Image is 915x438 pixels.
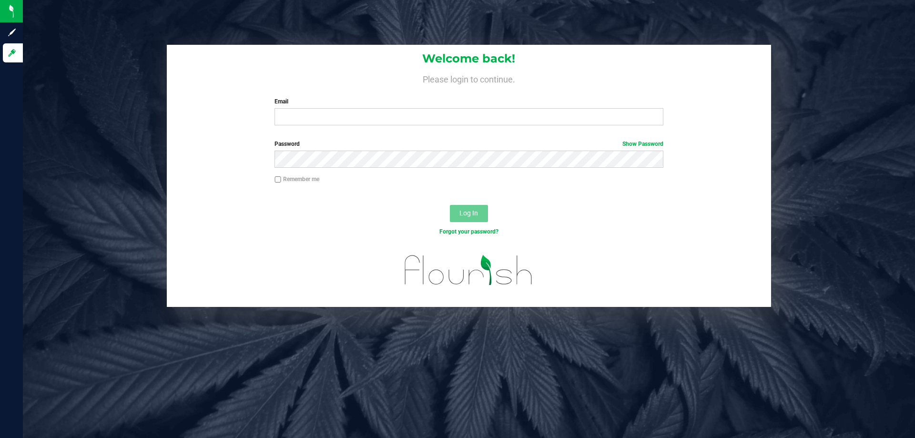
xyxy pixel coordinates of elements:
[167,72,771,84] h4: Please login to continue.
[450,205,488,222] button: Log In
[393,246,544,295] img: flourish_logo.svg
[7,28,17,37] inline-svg: Sign up
[459,209,478,217] span: Log In
[274,176,281,183] input: Remember me
[274,175,319,183] label: Remember me
[274,97,663,106] label: Email
[274,141,300,147] span: Password
[167,52,771,65] h1: Welcome back!
[439,228,498,235] a: Forgot your password?
[622,141,663,147] a: Show Password
[7,48,17,58] inline-svg: Log in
